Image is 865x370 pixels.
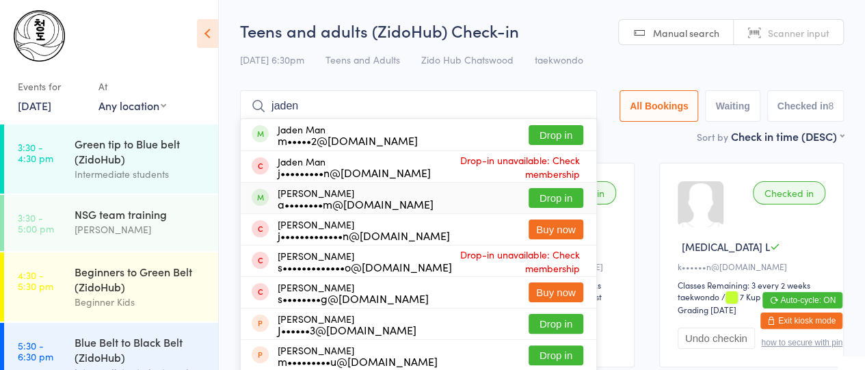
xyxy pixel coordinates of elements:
[240,90,597,122] input: Search
[529,220,583,239] button: Buy now
[278,230,450,241] div: j•••••••••••••n@[DOMAIN_NAME]
[278,356,438,367] div: m•••••••••u@[DOMAIN_NAME]
[762,292,842,308] button: Auto-cycle: ON
[529,188,583,208] button: Drop in
[75,166,207,182] div: Intermediate students
[240,19,844,42] h2: Teens and adults (ZidoHub) Check-in
[18,269,53,291] time: 4:30 - 5:30 pm
[731,129,844,144] div: Check in time (DESC)
[278,282,429,304] div: [PERSON_NAME]
[529,282,583,302] button: Buy now
[278,187,434,209] div: [PERSON_NAME]
[18,212,54,234] time: 3:30 - 5:00 pm
[421,53,514,66] span: Zido Hub Chatswood
[98,98,166,113] div: Any location
[705,90,760,122] button: Waiting
[278,124,418,146] div: Jaden Man
[278,313,416,335] div: [PERSON_NAME]
[682,239,770,254] span: [MEDICAL_DATA] L
[760,313,842,329] button: Exit kiosk mode
[18,98,51,113] a: [DATE]
[75,136,207,166] div: Green tip to Blue belt (ZidoHub)
[4,124,218,194] a: 3:30 -4:30 pmGreen tip to Blue belt (ZidoHub)Intermediate students
[529,345,583,365] button: Drop in
[18,142,53,163] time: 3:30 - 4:30 pm
[278,261,452,272] div: s•••••••••••••o@[DOMAIN_NAME]
[4,195,218,251] a: 3:30 -5:00 pmNSG team training[PERSON_NAME]
[278,345,438,367] div: [PERSON_NAME]
[431,150,583,184] span: Drop-in unavailable: Check membership
[278,293,429,304] div: s••••••••g@[DOMAIN_NAME]
[753,181,825,204] div: Checked in
[535,53,583,66] span: taekwondo
[278,219,450,241] div: [PERSON_NAME]
[278,167,431,178] div: j•••••••••n@[DOMAIN_NAME]
[4,252,218,321] a: 4:30 -5:30 pmBeginners to Green Belt (ZidoHub)Beginner Kids
[278,250,452,272] div: [PERSON_NAME]
[75,264,207,294] div: Beginners to Green Belt (ZidoHub)
[678,261,829,272] div: k••••••n@[DOMAIN_NAME]
[653,26,719,40] span: Manual search
[75,334,207,365] div: Blue Belt to Black Belt (ZidoHub)
[278,135,418,146] div: m•••••2@[DOMAIN_NAME]
[75,207,207,222] div: NSG team training
[75,222,207,237] div: [PERSON_NAME]
[678,328,755,349] button: Undo checkin
[761,338,842,347] button: how to secure with pin
[18,75,85,98] div: Events for
[98,75,166,98] div: At
[452,244,583,278] span: Drop-in unavailable: Check membership
[278,324,416,335] div: J••••••3@[DOMAIN_NAME]
[529,125,583,145] button: Drop in
[18,340,53,362] time: 5:30 - 6:30 pm
[678,291,822,315] span: / 7 Kup Green tip – Last Grading [DATE]
[529,314,583,334] button: Drop in
[278,156,431,178] div: Jaden Man
[828,101,834,111] div: 8
[325,53,400,66] span: Teens and Adults
[278,198,434,209] div: a••••••••m@[DOMAIN_NAME]
[620,90,699,122] button: All Bookings
[240,53,304,66] span: [DATE] 6:30pm
[75,294,207,310] div: Beginner Kids
[697,130,728,144] label: Sort by
[14,10,65,62] img: Chungdo Taekwondo
[678,279,829,291] div: Classes Remaining: 3 every 2 weeks
[767,90,844,122] button: Checked in8
[768,26,829,40] span: Scanner input
[678,291,719,302] div: taekwondo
